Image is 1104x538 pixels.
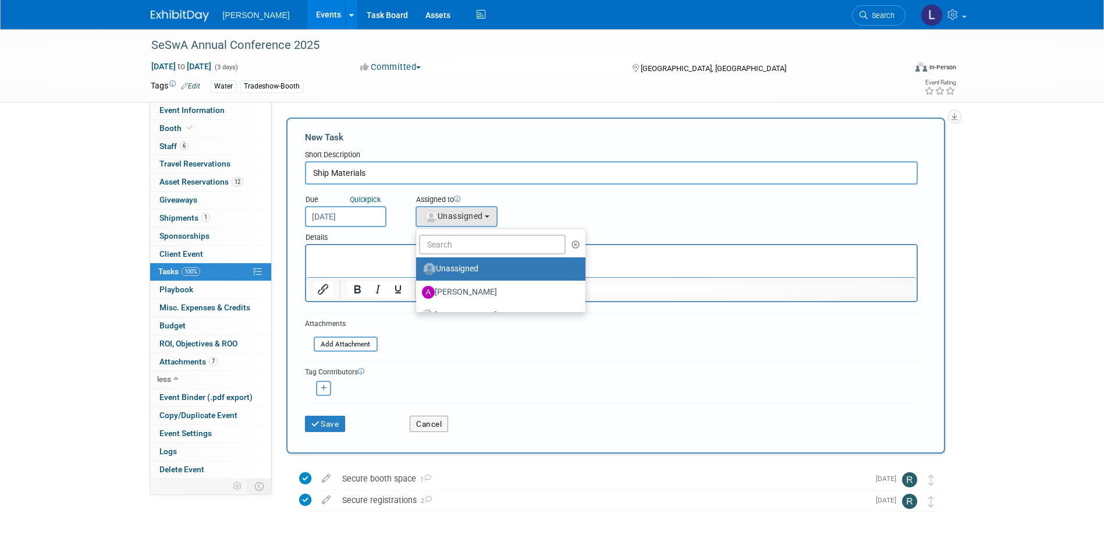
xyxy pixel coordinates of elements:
a: Budget [150,317,271,335]
img: Rebecca Deis [902,494,917,509]
img: Rebecca Deis [902,472,917,487]
img: Format-Inperson.png [915,62,927,72]
span: Event Information [159,105,225,115]
div: In-Person [929,63,956,72]
a: Delete Event [150,461,271,479]
a: Shipments1 [150,210,271,227]
div: Tag Contributors [305,365,918,377]
a: less [150,371,271,388]
span: Staff [159,141,189,151]
span: [GEOGRAPHIC_DATA], [GEOGRAPHIC_DATA] [641,64,786,73]
a: Event Settings [150,425,271,443]
a: Tasks100% [150,263,271,281]
td: Personalize Event Tab Strip [228,479,248,494]
div: Tradeshow-Booth [240,80,303,93]
span: 6 [180,141,189,150]
a: edit [316,473,336,484]
a: Playbook [150,281,271,299]
a: Asset Reservations12 [150,174,271,191]
iframe: Rich Text Area [306,245,917,277]
span: [DATE] [DATE] [151,61,212,72]
button: Cancel [410,416,448,432]
span: Delete Event [159,465,204,474]
a: Search [852,5,906,26]
a: Copy/Duplicate Event [150,407,271,424]
a: Logs [150,443,271,461]
div: Assigned to [416,194,556,206]
a: Booth [150,120,271,137]
span: 1 [201,213,210,222]
a: Event Binder (.pdf export) [150,389,271,406]
a: Quickpick [347,194,383,204]
i: Move task [928,475,934,486]
span: Asset Reservations [159,177,243,186]
a: Sponsorships [150,228,271,245]
input: Name of task or a short description [305,161,918,185]
span: Giveaways [159,195,197,204]
label: Unassigned [422,260,574,278]
div: Event Rating [924,80,956,86]
span: Booth [159,123,195,133]
div: Details [305,227,918,244]
span: Event Settings [159,429,212,438]
span: ROI, Objectives & ROO [159,339,237,348]
span: Misc. Expenses & Credits [159,303,250,312]
a: Misc. Expenses & Credits [150,299,271,317]
span: Sponsorships [159,231,210,240]
span: Search [868,11,894,20]
label: [PERSON_NAME] [422,283,574,302]
div: SeSwA Annual Conference 2025 [147,35,888,56]
a: Giveaways [150,192,271,209]
span: Attachments [159,357,218,366]
a: Staff6 [150,138,271,155]
label: [PERSON_NAME] [422,306,574,325]
a: Client Event [150,246,271,263]
span: [PERSON_NAME] [223,10,290,20]
a: ROI, Objectives & ROO [150,335,271,353]
img: A.jpg [422,286,435,299]
td: Tags [151,80,200,93]
div: Water [211,80,236,93]
span: less [157,374,171,384]
span: Playbook [159,285,193,294]
button: Insert/edit link [313,281,333,298]
span: Copy/Duplicate Event [159,410,237,420]
div: Secure registrations [336,490,869,510]
button: Bold [347,281,367,298]
span: Budget [159,321,186,330]
i: Booth reservation complete [187,125,193,131]
a: edit [316,495,336,505]
span: Tasks [158,267,200,276]
button: Save [305,416,346,432]
div: Short Description [305,150,918,161]
div: Attachments [305,319,378,329]
button: Unassigned [416,206,498,227]
span: to [176,62,187,71]
td: Toggle Event Tabs [247,479,271,494]
span: 100% [182,267,200,276]
div: Secure booth space [336,469,869,489]
button: Underline [388,281,408,298]
span: 7 [209,357,218,366]
div: New Task [305,131,918,144]
input: Due Date [305,206,386,227]
span: Shipments [159,213,210,222]
a: Edit [181,82,200,90]
span: Client Event [159,249,203,259]
img: Lindsey Wolanczyk [921,4,943,26]
span: (3 days) [214,63,238,71]
span: Logs [159,447,177,456]
span: [DATE] [876,475,902,483]
span: 2 [417,497,432,505]
i: Quick [350,195,367,204]
a: Event Information [150,102,271,119]
img: Unassigned-User-Icon.png [423,263,436,275]
button: Committed [356,61,425,73]
span: Event Binder (.pdf export) [159,392,253,402]
input: Search [419,235,566,254]
span: [DATE] [876,496,902,504]
span: 1 [416,476,431,483]
div: Event Format [837,61,957,78]
img: ExhibitDay [151,10,209,22]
